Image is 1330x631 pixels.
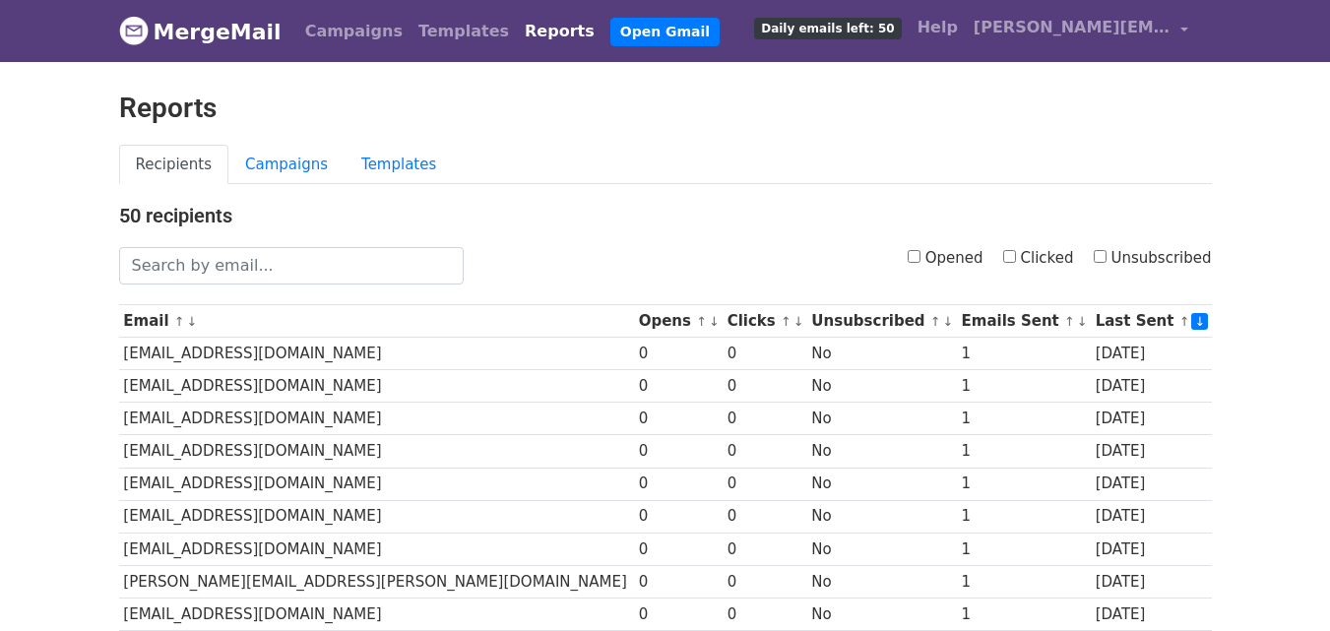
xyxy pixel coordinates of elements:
a: ↓ [187,314,198,329]
td: 0 [634,533,723,565]
a: ↑ [696,314,707,329]
td: [EMAIL_ADDRESS][DOMAIN_NAME] [119,533,634,565]
input: Opened [908,250,920,263]
td: 1 [957,370,1091,403]
td: [DATE] [1091,565,1212,598]
td: 0 [634,500,723,533]
a: Recipients [119,145,229,185]
td: 0 [723,370,807,403]
td: [PERSON_NAME][EMAIL_ADDRESS][PERSON_NAME][DOMAIN_NAME] [119,565,634,598]
img: MergeMail logo [119,16,149,45]
a: Templates [345,145,453,185]
a: [PERSON_NAME][EMAIL_ADDRESS][DOMAIN_NAME] [966,8,1196,54]
td: 1 [957,500,1091,533]
input: Unsubscribed [1094,250,1107,263]
input: Search by email... [119,247,464,284]
th: Last Sent [1091,305,1212,338]
td: 0 [723,338,807,370]
td: No [807,533,957,565]
span: [PERSON_NAME][EMAIL_ADDRESS][DOMAIN_NAME] [974,16,1171,39]
label: Opened [908,247,983,270]
a: Daily emails left: 50 [746,8,909,47]
td: 0 [634,435,723,468]
td: [EMAIL_ADDRESS][DOMAIN_NAME] [119,370,634,403]
td: No [807,435,957,468]
a: Help [910,8,966,47]
td: No [807,403,957,435]
th: Clicks [723,305,807,338]
td: 0 [723,533,807,565]
td: 0 [634,468,723,500]
th: Email [119,305,634,338]
td: [DATE] [1091,403,1212,435]
td: 0 [634,338,723,370]
td: 1 [957,435,1091,468]
td: No [807,598,957,630]
td: [DATE] [1091,338,1212,370]
a: ↑ [174,314,185,329]
td: 0 [723,598,807,630]
td: [EMAIL_ADDRESS][DOMAIN_NAME] [119,435,634,468]
td: [DATE] [1091,533,1212,565]
td: No [807,565,957,598]
td: [EMAIL_ADDRESS][DOMAIN_NAME] [119,338,634,370]
td: [DATE] [1091,500,1212,533]
a: Templates [411,12,517,51]
h2: Reports [119,92,1212,125]
a: ↑ [1179,314,1190,329]
td: No [807,338,957,370]
td: [DATE] [1091,435,1212,468]
td: [EMAIL_ADDRESS][DOMAIN_NAME] [119,598,634,630]
td: 1 [957,338,1091,370]
a: Campaigns [228,145,345,185]
td: 0 [634,565,723,598]
td: [DATE] [1091,370,1212,403]
td: [EMAIL_ADDRESS][DOMAIN_NAME] [119,403,634,435]
h4: 50 recipients [119,204,1212,227]
a: ↓ [793,314,804,329]
label: Clicked [1003,247,1074,270]
td: 0 [723,403,807,435]
td: 1 [957,403,1091,435]
td: [DATE] [1091,468,1212,500]
td: 0 [634,403,723,435]
td: 1 [957,533,1091,565]
td: 1 [957,468,1091,500]
td: No [807,500,957,533]
td: 1 [957,598,1091,630]
a: ↓ [709,314,720,329]
a: Campaigns [297,12,411,51]
td: 0 [634,370,723,403]
td: 0 [723,565,807,598]
td: No [807,468,957,500]
th: Opens [634,305,723,338]
td: [EMAIL_ADDRESS][DOMAIN_NAME] [119,468,634,500]
span: Daily emails left: 50 [754,18,901,39]
label: Unsubscribed [1094,247,1212,270]
a: ↓ [943,314,954,329]
a: ↑ [930,314,941,329]
a: Open Gmail [610,18,720,46]
td: 0 [723,435,807,468]
a: ↑ [1064,314,1075,329]
input: Clicked [1003,250,1016,263]
a: ↓ [1077,314,1088,329]
td: [DATE] [1091,598,1212,630]
a: Reports [517,12,602,51]
td: [EMAIL_ADDRESS][DOMAIN_NAME] [119,500,634,533]
th: Emails Sent [957,305,1091,338]
td: No [807,370,957,403]
a: ↑ [781,314,792,329]
td: 0 [723,468,807,500]
a: ↓ [1191,313,1208,330]
td: 0 [723,500,807,533]
a: MergeMail [119,11,282,52]
td: 1 [957,565,1091,598]
td: 0 [634,598,723,630]
th: Unsubscribed [807,305,957,338]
